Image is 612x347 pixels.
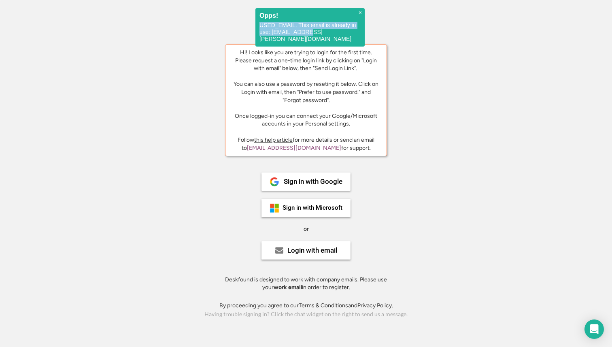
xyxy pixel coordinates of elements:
[259,22,361,43] p: USED_EMAIL. This email is already in use: [EMAIL_ADDRESS][PERSON_NAME][DOMAIN_NAME]
[283,205,342,211] div: Sign in with Microsoft
[219,302,393,310] div: By proceeding you agree to our and
[359,9,362,16] span: ×
[304,225,309,233] div: or
[357,302,393,309] a: Privacy Policy.
[215,276,397,292] div: Deskfound is designed to work with company emails. Please use your in order to register.
[299,302,348,309] a: Terms & Conditions
[254,136,293,143] a: this help article
[247,145,341,151] a: [EMAIL_ADDRESS][DOMAIN_NAME]
[270,203,279,213] img: ms-symbollockup_mssymbol_19.png
[232,136,380,152] div: Follow for more details or send an email to for support.
[232,49,380,128] div: Hi! Looks like you are trying to login for the first time. Please request a one-time login link b...
[584,319,604,339] div: Open Intercom Messenger
[284,178,342,185] div: Sign in with Google
[259,12,361,19] h2: Opps!
[270,177,279,187] img: 1024px-Google__G__Logo.svg.png
[287,247,337,254] div: Login with email
[274,284,302,291] strong: work email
